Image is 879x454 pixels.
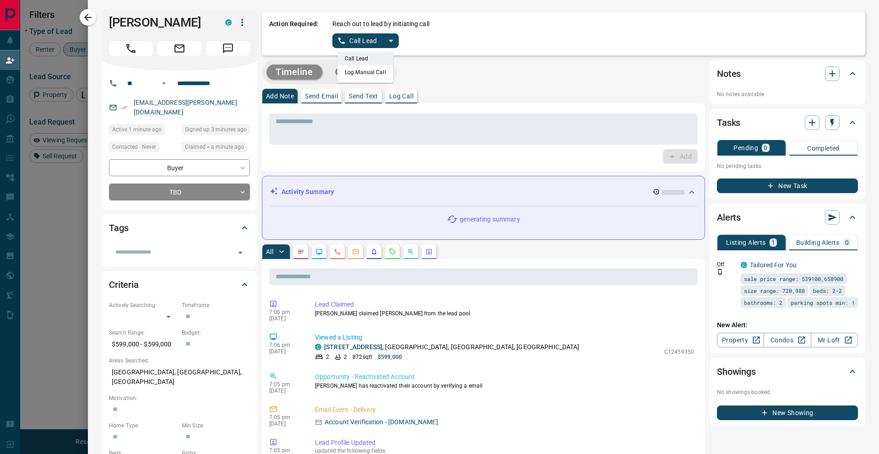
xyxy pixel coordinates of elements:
svg: Notes [297,248,304,255]
p: Account Verification - [DOMAIN_NAME] [325,417,438,427]
svg: Email Verified [121,104,127,111]
div: condos.ca [741,262,747,268]
p: Viewed a Listing [315,333,694,342]
h2: Showings [717,364,756,379]
p: Send Email [305,93,338,99]
svg: Emails [352,248,359,255]
p: 872 sqft [353,353,372,361]
p: [PERSON_NAME] claimed [PERSON_NAME] from the lead pool [315,309,694,318]
button: Timeline [266,65,322,80]
a: [EMAIL_ADDRESS][PERSON_NAME][DOMAIN_NAME] [134,99,237,116]
p: 0 [764,145,767,151]
p: generating summary [460,215,520,224]
h2: Tasks [717,115,740,130]
p: Add Note [266,93,294,99]
h2: Criteria [109,277,139,292]
p: Pending [733,145,758,151]
p: Log Call [389,93,413,99]
p: [PERSON_NAME] has reactivated their account by verifying a email [315,382,694,390]
p: 2 [344,353,347,361]
span: Signed up 3 minutes ago [185,125,247,134]
div: condos.ca [225,19,232,26]
button: Campaigns [326,65,392,80]
span: Active 1 minute ago [112,125,162,134]
svg: Opportunities [407,248,414,255]
div: Buyer [109,159,250,176]
p: $599,000 [378,353,402,361]
p: No notes available [717,90,858,98]
span: sale price range: 539100,658900 [744,274,843,283]
p: Lead Profile Updated [315,438,694,448]
button: Open [158,78,169,89]
svg: Calls [334,248,341,255]
p: [DATE] [269,388,301,394]
div: Tue Oct 14 2025 [109,124,177,137]
span: beds: 2-2 [813,286,842,295]
p: Reach out to lead by initiating call [332,19,429,29]
p: 1 [771,239,775,246]
p: Home Type: [109,422,177,430]
p: Building Alerts [796,239,840,246]
p: Search Range: [109,329,177,337]
p: Min Size: [182,422,250,430]
p: Send Text [349,93,378,99]
div: Tasks [717,112,858,134]
p: All [266,249,273,255]
p: 2 [326,353,329,361]
span: parking spots min: 1 [791,298,855,307]
h2: Tags [109,221,128,235]
p: [GEOGRAPHIC_DATA], [GEOGRAPHIC_DATA], [GEOGRAPHIC_DATA] [109,365,250,389]
button: New Task [717,178,858,193]
span: Contacted - Never [112,142,156,151]
div: Alerts [717,206,858,228]
a: Tailored For You [750,261,797,269]
svg: Agent Actions [425,248,433,255]
span: size range: 720,988 [744,286,805,295]
p: updated the following fields: [315,448,694,454]
div: split button [332,33,399,48]
p: New Alert: [717,320,858,330]
p: 7:05 pm [269,447,301,454]
p: Opportunity - Reactivated Account [315,372,694,382]
p: Timeframe: [182,301,250,309]
div: Criteria [109,274,250,296]
span: bathrooms: 2 [744,298,782,307]
div: condos.ca [315,344,321,350]
span: Claimed < a minute ago [185,142,244,151]
div: Activity Summary [270,184,697,200]
p: 7:05 pm [269,414,301,421]
svg: Lead Browsing Activity [315,248,323,255]
div: Tue Oct 14 2025 [182,142,250,155]
p: [DATE] [269,348,301,355]
button: Call Lead [332,33,383,48]
p: , [GEOGRAPHIC_DATA], [GEOGRAPHIC_DATA], [GEOGRAPHIC_DATA] [324,342,580,352]
p: C12459350 [664,348,694,356]
div: Tue Oct 14 2025 [182,124,250,137]
a: Condos [764,333,811,347]
span: Email [157,41,201,56]
p: No pending tasks [717,159,858,173]
p: Completed [807,145,840,151]
h2: Alerts [717,210,741,225]
p: Email Event - Delivery [315,405,694,415]
span: Call [109,41,153,56]
div: TBD [109,184,250,200]
svg: Push Notification Only [717,269,723,275]
button: Open [234,246,247,259]
li: Log Manual Call [337,65,393,79]
a: Mr.Loft [811,333,858,347]
a: [STREET_ADDRESS] [324,343,382,351]
p: Areas Searched: [109,357,250,365]
div: Tags [109,217,250,239]
p: Activity Summary [282,187,334,197]
li: Call Lead [337,52,393,65]
p: Lead Claimed [315,300,694,309]
p: 7:06 pm [269,309,301,315]
p: Budget: [182,329,250,337]
p: Actively Searching: [109,301,177,309]
p: Motivation: [109,394,250,402]
p: 7:06 pm [269,342,301,348]
svg: Listing Alerts [370,248,378,255]
svg: Requests [389,248,396,255]
p: Listing Alerts [726,239,766,246]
